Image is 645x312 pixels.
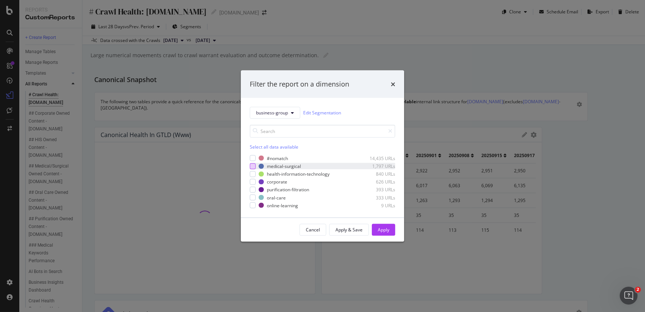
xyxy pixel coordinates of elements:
div: Select all data available [250,143,395,150]
div: 9 URLs [359,202,395,208]
button: business-group [250,107,300,118]
div: 840 URLs [359,171,395,177]
button: Apply & Save [329,224,369,235]
button: Apply [372,224,395,235]
div: times [391,79,395,89]
iframe: Intercom live chat [620,287,638,305]
div: Cancel [306,227,320,233]
span: business-group [256,110,288,116]
div: oral-care [267,194,286,201]
div: modal [241,71,404,242]
span: 2 [635,287,641,293]
div: 393 URLs [359,186,395,193]
div: Apply & Save [335,227,363,233]
div: Apply [378,227,389,233]
input: Search [250,124,395,137]
div: 1,797 URLs [359,163,395,169]
div: 626 URLs [359,179,395,185]
div: online-learning [267,202,298,208]
div: 14,435 URLs [359,155,395,161]
div: 333 URLs [359,194,395,201]
button: Cancel [299,224,326,235]
div: Filter the report on a dimension [250,79,349,89]
div: health-information-technology [267,171,330,177]
div: corporate [267,179,287,185]
div: medical-surgical [267,163,301,169]
div: #nomatch [267,155,288,161]
a: Edit Segmentation [303,109,341,117]
div: purification-filtration [267,186,309,193]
